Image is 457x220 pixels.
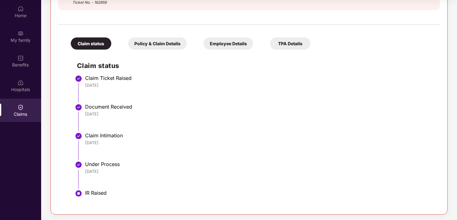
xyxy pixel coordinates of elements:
div: Policy & Claim Details [128,37,187,50]
div: Claim Ticket Raised [85,75,434,81]
div: Document Received [85,104,434,110]
div: Employee Details [204,37,253,50]
div: [DATE] [85,169,434,174]
div: IR Raised [85,190,434,196]
h2: Claim status [77,61,434,71]
div: [DATE] [85,82,434,88]
div: Under Process [85,161,434,167]
div: Claim Intimation [85,132,434,139]
img: svg+xml;base64,PHN2ZyBpZD0iSG9tZSIgeG1sbnM9Imh0dHA6Ly93d3cudzMub3JnLzIwMDAvc3ZnIiB3aWR0aD0iMjAiIG... [17,6,24,12]
img: svg+xml;base64,PHN2ZyBpZD0iU3RlcC1BY3RpdmUtMzJ4MzIiIHhtbG5zPSJodHRwOi8vd3d3LnczLm9yZy8yMDAwL3N2Zy... [75,190,82,197]
div: Claim status [71,37,111,50]
img: svg+xml;base64,PHN2ZyB3aWR0aD0iMjAiIGhlaWdodD0iMjAiIHZpZXdCb3g9IjAgMCAyMCAyMCIgZmlsbD0ibm9uZSIgeG... [17,30,24,37]
img: svg+xml;base64,PHN2ZyBpZD0iU3RlcC1Eb25lLTMyeDMyIiB4bWxucz0iaHR0cDovL3d3dy53My5vcmcvMjAwMC9zdmciIH... [75,75,82,82]
img: svg+xml;base64,PHN2ZyBpZD0iU3RlcC1Eb25lLTMyeDMyIiB4bWxucz0iaHR0cDovL3d3dy53My5vcmcvMjAwMC9zdmciIH... [75,161,82,169]
img: svg+xml;base64,PHN2ZyBpZD0iSG9zcGl0YWxzIiB4bWxucz0iaHR0cDovL3d3dy53My5vcmcvMjAwMC9zdmciIHdpZHRoPS... [17,80,24,86]
div: [DATE] [85,111,434,117]
img: svg+xml;base64,PHN2ZyBpZD0iU3RlcC1Eb25lLTMyeDMyIiB4bWxucz0iaHR0cDovL3d3dy53My5vcmcvMjAwMC9zdmciIH... [75,132,82,140]
div: [DATE] [85,140,434,145]
img: svg+xml;base64,PHN2ZyBpZD0iU3RlcC1Eb25lLTMyeDMyIiB4bWxucz0iaHR0cDovL3d3dy53My5vcmcvMjAwMC9zdmciIH... [75,104,82,111]
div: TPA Details [270,37,310,50]
img: svg+xml;base64,PHN2ZyBpZD0iQ2xhaW0iIHhtbG5zPSJodHRwOi8vd3d3LnczLm9yZy8yMDAwL3N2ZyIgd2lkdGg9IjIwIi... [17,104,24,110]
img: svg+xml;base64,PHN2ZyBpZD0iQmVuZWZpdHMiIHhtbG5zPSJodHRwOi8vd3d3LnczLm9yZy8yMDAwL3N2ZyIgd2lkdGg9Ij... [17,55,24,61]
